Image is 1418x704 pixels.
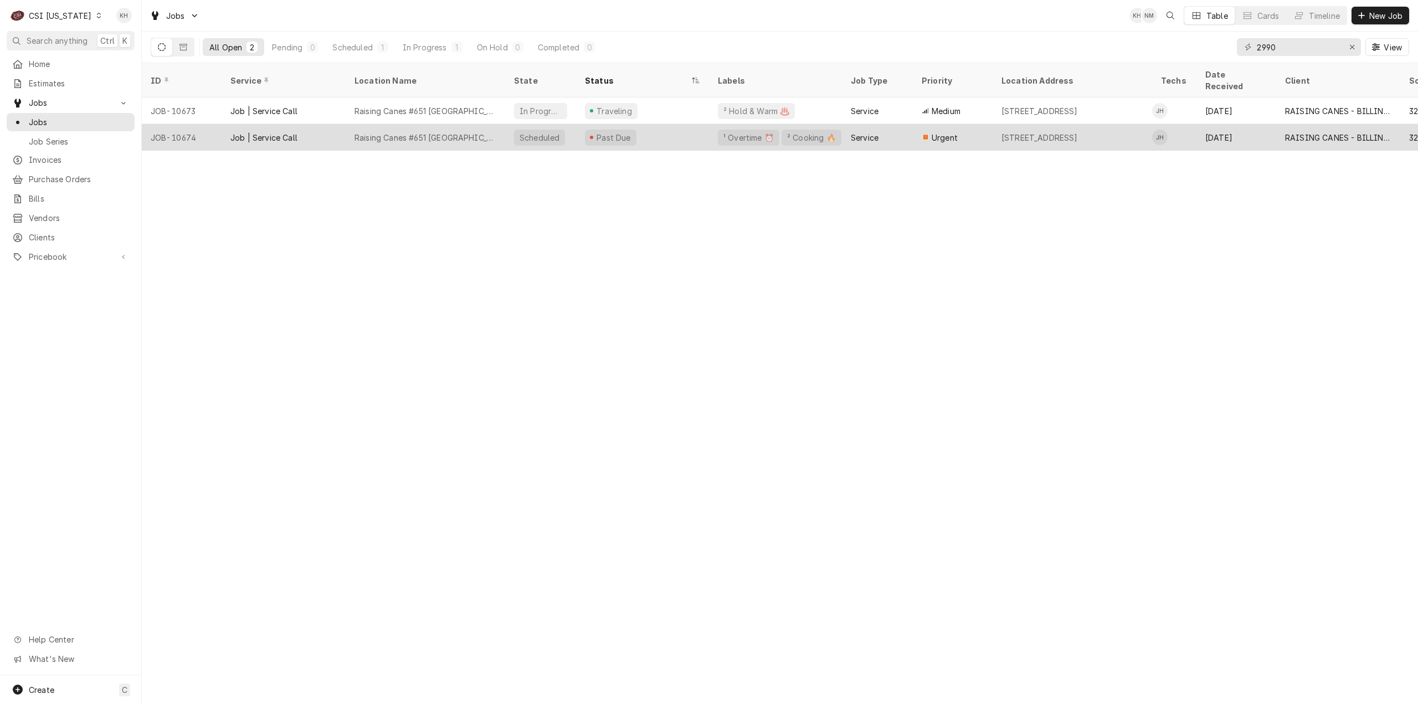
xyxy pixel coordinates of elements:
div: JOB-10674 [142,124,222,151]
div: On Hold [477,42,508,53]
div: In Progress [518,105,563,117]
div: Labels [718,75,833,86]
div: NM [1142,8,1157,23]
div: Pending [272,42,302,53]
div: Jeff Hartley's Avatar [1152,103,1168,119]
a: Purchase Orders [7,170,135,188]
a: Go to Pricebook [7,248,135,266]
span: Job Series [29,136,129,147]
div: KH [116,8,132,23]
a: Go to Jobs [7,94,135,112]
div: ² Cooking 🔥 [786,132,837,143]
div: [DATE] [1196,97,1276,124]
span: Jobs [166,10,185,22]
a: Jobs [7,113,135,131]
div: Scheduled [518,132,561,143]
div: State [514,75,567,86]
span: Home [29,58,129,70]
div: ² Hold & Warm ♨️ [722,105,790,117]
span: New Job [1367,10,1405,22]
div: Job Type [851,75,904,86]
div: Service [230,75,335,86]
div: Techs [1161,75,1188,86]
div: Service [851,132,878,143]
div: JOB-10673 [142,97,222,124]
div: ¹ Overtime ⏰ [722,132,775,143]
span: Search anything [27,35,88,47]
div: Scheduled [332,42,372,53]
div: RAISING CANES - BILLING ACCOUNT [1285,132,1391,143]
div: Kelsey Hetlage's Avatar [1129,8,1145,23]
div: C [10,8,25,23]
div: Job | Service Call [230,105,297,117]
div: Date Received [1205,69,1265,92]
span: Vendors [29,212,129,224]
div: Location Address [1001,75,1141,86]
div: Nancy Manuel's Avatar [1142,8,1157,23]
a: Go to Help Center [7,630,135,649]
div: CSI [US_STATE] [29,10,91,22]
input: Keyword search [1257,38,1340,56]
div: Raising Canes #651 [GEOGRAPHIC_DATA] [354,132,496,143]
div: Job | Service Call [230,132,297,143]
div: ID [151,75,210,86]
div: 1 [379,42,386,53]
div: Status [585,75,689,86]
div: JH [1152,130,1168,145]
div: Timeline [1309,10,1340,22]
a: Go to What's New [7,650,135,668]
span: Purchase Orders [29,173,129,185]
div: 1 [454,42,460,53]
button: New Job [1352,7,1409,24]
div: [STREET_ADDRESS] [1001,132,1078,143]
div: [STREET_ADDRESS] [1001,105,1078,117]
button: Search anythingCtrlK [7,31,135,50]
span: Urgent [932,132,958,143]
span: Create [29,685,54,695]
div: Service [851,105,878,117]
div: 2 [249,42,255,53]
div: Traveling [595,105,634,117]
div: Past Due [595,132,633,143]
div: Jeff Hartley's Avatar [1152,130,1168,145]
a: Vendors [7,209,135,227]
div: Location Name [354,75,494,86]
a: Job Series [7,132,135,151]
div: Client [1285,75,1389,86]
div: Priority [922,75,982,86]
div: JH [1152,103,1168,119]
span: Clients [29,232,129,243]
div: Completed [538,42,579,53]
div: KH [1129,8,1145,23]
a: Estimates [7,74,135,93]
div: 0 [309,42,316,53]
div: CSI Kentucky's Avatar [10,8,25,23]
a: Bills [7,189,135,208]
span: C [122,684,127,696]
span: Estimates [29,78,129,89]
span: View [1381,42,1404,53]
div: 0 [515,42,521,53]
div: Kelsey Hetlage's Avatar [116,8,132,23]
div: Raising Canes #651 [GEOGRAPHIC_DATA] [354,105,496,117]
span: Jobs [29,116,129,128]
div: Table [1206,10,1228,22]
span: Invoices [29,154,129,166]
span: K [122,35,127,47]
span: Jobs [29,97,112,109]
div: [DATE] [1196,124,1276,151]
div: In Progress [403,42,447,53]
span: Bills [29,193,129,204]
span: Pricebook [29,251,112,263]
div: All Open [209,42,242,53]
a: Home [7,55,135,73]
span: What's New [29,653,128,665]
div: RAISING CANES - BILLING ACCOUNT [1285,105,1391,117]
button: Erase input [1343,38,1361,56]
button: View [1365,38,1409,56]
a: Invoices [7,151,135,169]
span: Medium [932,105,960,117]
span: Help Center [29,634,128,645]
button: Open search [1162,7,1179,24]
div: Cards [1257,10,1280,22]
